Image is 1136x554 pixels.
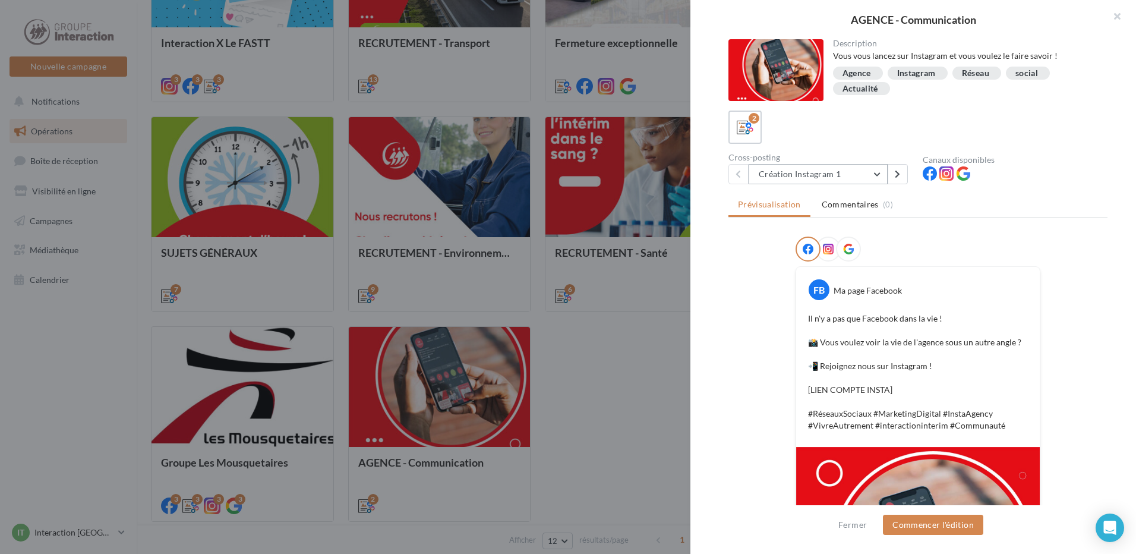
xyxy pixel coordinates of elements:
[834,285,902,297] div: Ma page Facebook
[749,113,759,124] div: 2
[749,164,888,184] button: Création Instagram 1
[809,279,829,300] div: FB
[834,518,872,532] button: Fermer
[883,200,893,209] span: (0)
[962,69,989,78] div: Réseau
[842,69,871,78] div: Agence
[883,515,983,535] button: Commencer l'édition
[833,50,1099,62] div: Vous vous lancez sur Instagram et vous voulez le faire savoir !
[822,199,879,210] span: Commentaires
[842,84,878,93] div: Actualité
[833,39,1099,48] div: Description
[897,69,936,78] div: Instagram
[1015,69,1038,78] div: social
[1096,514,1124,542] div: Open Intercom Messenger
[728,153,913,162] div: Cross-posting
[808,313,1028,432] p: Il n'y a pas que Facebook dans la vie ! 📸 Vous voulez voir la vie de l'agence sous un autre angle...
[709,14,1117,25] div: AGENCE - Communication
[923,156,1107,164] div: Canaux disponibles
